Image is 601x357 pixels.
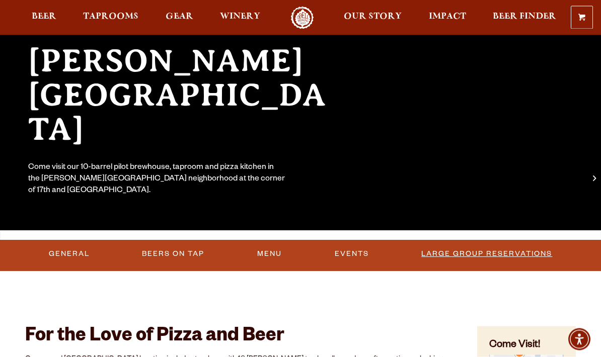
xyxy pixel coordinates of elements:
span: Winery [220,13,260,21]
a: Our Story [337,7,408,29]
a: Beer Finder [486,7,563,29]
h2: For the Love of Pizza and Beer [25,326,452,348]
a: Odell Home [283,7,321,29]
span: Gear [166,13,193,21]
a: Gear [159,7,200,29]
a: Large Group Reservations [417,243,556,266]
h4: Come Visit! [489,338,564,353]
a: Taprooms [77,7,145,29]
a: Beer [25,7,63,29]
span: Beer Finder [493,13,556,21]
a: General [45,243,94,266]
a: Menu [253,243,286,266]
h2: [PERSON_NAME][GEOGRAPHIC_DATA] [28,44,342,147]
span: Beer [32,13,56,21]
a: Winery [213,7,267,29]
div: Come visit our 10-barrel pilot brewhouse, taproom and pizza kitchen in the [PERSON_NAME][GEOGRAPH... [28,163,286,198]
span: Taprooms [83,13,138,21]
span: Impact [429,13,466,21]
a: Impact [422,7,473,29]
a: Events [331,243,373,266]
span: Our Story [344,13,402,21]
div: Accessibility Menu [568,328,590,350]
a: Beers On Tap [138,243,208,266]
